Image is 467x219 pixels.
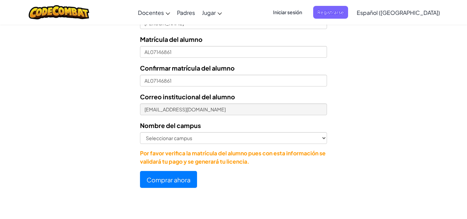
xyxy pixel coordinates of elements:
font: Iniciar sesión [273,9,302,15]
button: Registrarse [313,6,348,19]
font: Correo institucional del alumno [140,93,235,101]
font: Docentes [138,9,164,16]
a: Padres [174,3,198,22]
font: Registrarse [317,9,344,15]
a: Docentes [134,3,174,22]
img: Logotipo de CodeCombat [29,5,89,19]
a: Jugar [198,3,225,22]
button: Iniciar sesión [269,6,306,19]
button: Comprar ahora [140,171,197,188]
font: Confirmar matrícula del alumno [140,64,235,72]
font: Padres [177,9,195,16]
font: Español ([GEOGRAPHIC_DATA]) [357,9,440,16]
a: Español ([GEOGRAPHIC_DATA]) [353,3,443,22]
font: Por favor verifica la matrícula del alumno pues con esta información se validará tu pago y se gen... [140,149,326,165]
font: Comprar ahora [147,176,190,184]
font: Nombre del campus [140,121,201,129]
font: Jugar [202,9,216,16]
font: Matrícula del alumno [140,35,203,43]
